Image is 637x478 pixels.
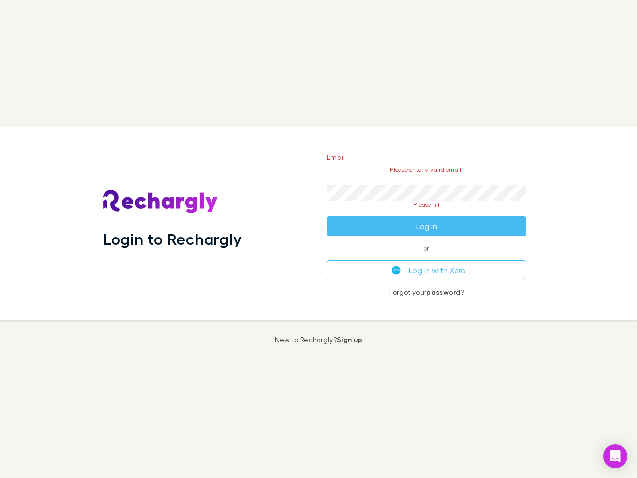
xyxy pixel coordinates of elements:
a: Sign up [337,335,362,344]
button: Log in with Xero [327,260,526,280]
img: Xero's logo [392,266,401,275]
h1: Login to Rechargly [103,230,242,248]
p: Please fill [327,201,526,208]
a: password [426,288,460,296]
div: Open Intercom Messenger [603,444,627,468]
img: Rechargly's Logo [103,190,218,214]
p: New to Rechargly? [275,336,363,344]
p: Forgot your ? [327,288,526,296]
p: Please enter a valid email. [327,166,526,173]
button: Log in [327,216,526,236]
